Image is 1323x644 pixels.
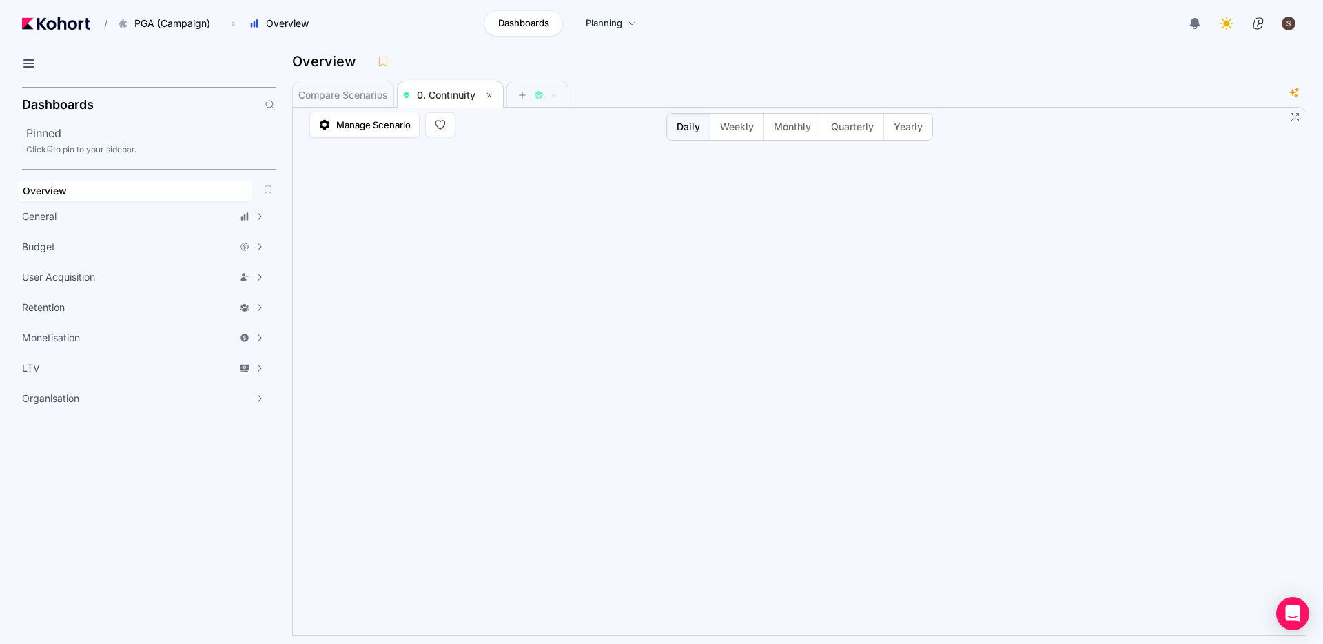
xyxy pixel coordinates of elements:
h3: Overview [292,54,365,68]
span: Budget [22,240,55,254]
span: LTV [22,361,40,375]
img: Kohort logo [22,17,90,30]
span: General [22,210,57,223]
button: Weekly [710,114,763,140]
a: Overview [18,181,252,201]
span: Compare Scenarios [298,90,388,100]
img: logo_ConcreteSoftwareLogo_20230810134128192030.png [1251,17,1265,30]
span: / [93,17,107,31]
span: Overview [23,185,67,197]
a: Manage Scenario [309,112,420,138]
div: Click to pin to your sidebar. [26,144,276,155]
span: › [229,18,238,29]
button: Daily [667,114,710,140]
span: Daily [677,120,700,134]
span: Dashboards [498,17,549,30]
span: Manage Scenario [336,118,411,132]
span: User Acquisition [22,270,95,284]
h2: Pinned [26,125,276,141]
button: Fullscreen [1289,112,1300,123]
span: Weekly [720,120,754,134]
h2: Dashboards [22,99,94,111]
span: Organisation [22,392,79,405]
button: Overview [242,12,323,35]
span: Quarterly [831,120,874,134]
span: PGA (Campaign) [134,17,210,30]
a: Planning [571,10,650,37]
span: Monthly [774,120,811,134]
button: Quarterly [821,114,883,140]
a: Dashboards [484,10,563,37]
button: PGA (Campaign) [110,12,225,35]
button: Yearly [883,114,932,140]
span: Planning [586,17,622,30]
button: Monthly [763,114,821,140]
span: Overview [266,17,309,30]
span: Retention [22,301,65,314]
span: Yearly [894,120,923,134]
span: Monetisation [22,331,80,345]
div: Open Intercom Messenger [1276,597,1309,630]
span: 0. Continuity [417,89,475,101]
